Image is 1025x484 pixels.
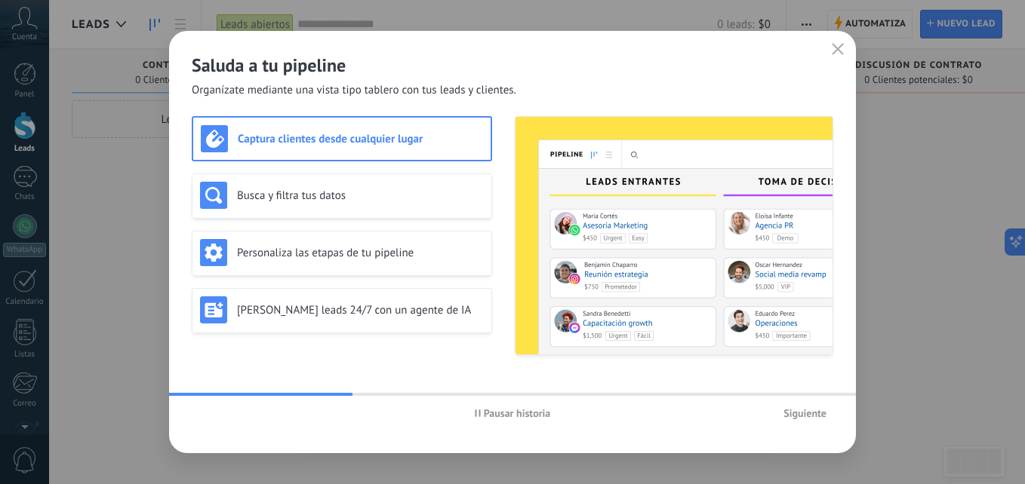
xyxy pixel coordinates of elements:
[777,402,833,424] button: Siguiente
[192,83,516,98] span: Organízate mediante una vista tipo tablero con tus leads y clientes.
[468,402,558,424] button: Pausar historia
[237,303,484,317] h3: [PERSON_NAME] leads 24/7 con un agente de IA
[192,54,833,77] h2: Saluda a tu pipeline
[238,132,483,146] h3: Captura clientes desde cualquier lugar
[237,188,484,203] h3: Busca y filtra tus datos
[237,246,484,260] h3: Personaliza las etapas de tu pipeline
[484,408,551,418] span: Pausar historia
[783,408,826,418] span: Siguiente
